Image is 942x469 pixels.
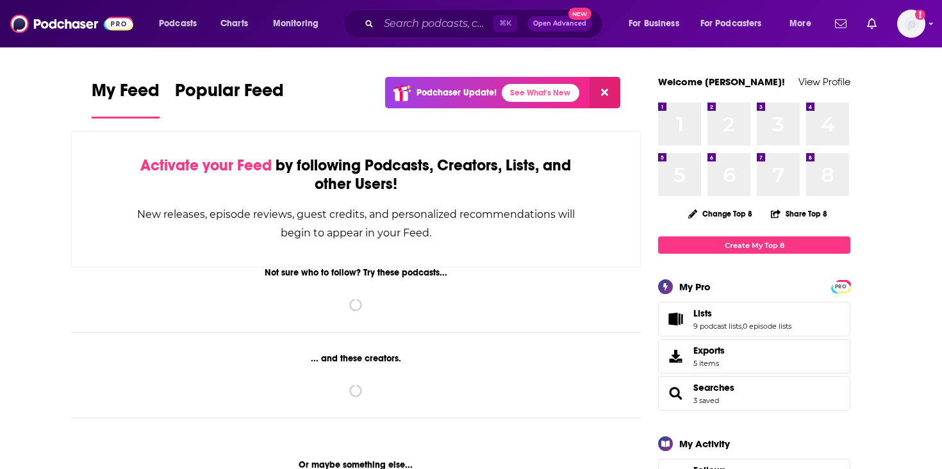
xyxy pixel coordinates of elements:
span: For Business [629,15,679,33]
span: ⌘ K [493,15,517,32]
span: 5 items [693,359,725,368]
button: open menu [620,13,695,34]
img: User Profile [897,10,925,38]
span: Podcasts [159,15,197,33]
a: Searches [663,384,688,402]
a: Create My Top 8 [658,236,850,254]
span: Lists [693,308,712,319]
span: Exports [663,347,688,365]
input: Search podcasts, credits, & more... [379,13,493,34]
span: Logged in as derettb [897,10,925,38]
a: Charts [212,13,256,34]
span: Popular Feed [175,79,284,109]
span: Charts [220,15,248,33]
a: Show notifications dropdown [830,13,852,35]
span: Exports [693,345,725,356]
div: ... and these creators. [71,353,641,364]
span: New [568,8,591,20]
a: Searches [693,382,734,393]
a: PRO [833,281,848,291]
button: open menu [692,13,781,34]
a: See What's New [502,84,579,102]
a: Welcome [PERSON_NAME]! [658,76,785,88]
a: 3 saved [693,396,719,405]
a: My Feed [92,79,160,119]
div: Not sure who to follow? Try these podcasts... [71,267,641,278]
button: open menu [150,13,213,34]
div: My Pro [679,281,711,293]
svg: Add a profile image [915,10,925,20]
span: For Podcasters [700,15,762,33]
a: 0 episode lists [743,322,791,331]
p: Podchaser Update! [417,87,497,98]
button: Change Top 8 [681,206,760,222]
span: More [789,15,811,33]
button: open menu [264,13,335,34]
a: Show notifications dropdown [862,13,882,35]
button: open menu [781,13,827,34]
a: Lists [693,308,791,319]
span: Searches [658,376,850,411]
button: Show profile menu [897,10,925,38]
div: Search podcasts, credits, & more... [356,9,615,38]
div: by following Podcasts, Creators, Lists, and other Users! [136,156,576,193]
a: Exports [658,339,850,374]
span: , [741,322,743,331]
span: Open Advanced [533,21,586,27]
span: Lists [658,302,850,336]
span: Monitoring [273,15,318,33]
a: View Profile [798,76,850,88]
a: 9 podcast lists [693,322,741,331]
button: Share Top 8 [770,201,828,226]
span: My Feed [92,79,160,109]
img: Podchaser - Follow, Share and Rate Podcasts [10,12,133,36]
span: Activate your Feed [140,156,272,175]
a: Popular Feed [175,79,284,119]
button: Open AdvancedNew [527,16,592,31]
span: PRO [833,282,848,292]
div: New releases, episode reviews, guest credits, and personalized recommendations will begin to appe... [136,205,576,242]
a: Lists [663,310,688,328]
div: My Activity [679,438,730,450]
